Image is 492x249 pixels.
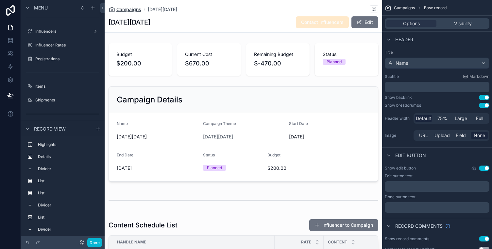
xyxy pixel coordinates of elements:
span: Upload [434,132,450,139]
span: Field [456,132,466,139]
label: Influencers [35,29,90,34]
span: 75% [437,115,447,122]
span: URL [419,132,428,139]
a: Influencers [25,26,101,37]
span: Record view [34,125,66,132]
span: Default [416,115,431,122]
label: Subtitle [385,74,399,79]
span: Record comments [395,223,443,229]
label: Influencer Rates [35,43,99,48]
label: Details [38,154,98,159]
span: Large [455,115,467,122]
span: Full [476,115,483,122]
span: Header [395,36,413,43]
a: [DATE][DATE] [148,6,177,13]
span: Rate [301,240,311,245]
span: Markdown [469,74,489,79]
button: Edit [351,16,378,28]
label: List [38,215,98,220]
a: Campaigns [109,6,141,13]
span: Campaigns [116,6,141,13]
div: scrollable content [21,136,105,236]
span: Options [403,20,420,27]
div: Show breadcrumbs [385,103,421,108]
label: Done button text [385,194,416,200]
a: Influencer Rates [25,40,101,50]
span: Visibility [454,20,472,27]
h1: [DATE][DATE] [109,18,150,27]
div: scrollable content [385,181,489,192]
label: Image [385,133,411,138]
div: scrollable content [385,202,489,213]
label: Edit button text [385,173,413,179]
span: Handle Name [117,240,146,245]
a: Registrations [25,54,101,64]
button: Done [87,238,102,247]
label: Highlights [38,142,98,147]
div: Show record comments [385,236,429,241]
label: Title [385,50,489,55]
iframe: Spotlight [1,31,12,43]
div: Show backlink [385,95,412,100]
span: Base record [424,5,447,10]
label: Registrations [35,56,99,62]
span: Name [396,60,408,66]
button: Name [385,58,489,69]
a: Shipments [25,95,101,105]
label: Items [35,84,99,89]
label: Shipments [35,98,99,103]
label: Show edit button [385,166,416,171]
label: Divider [38,227,98,232]
span: Menu [34,5,48,11]
span: Content [328,240,347,245]
label: List [38,190,98,196]
span: None [474,132,485,139]
label: Divider [38,203,98,208]
div: scrollable content [385,82,489,92]
label: Header width [385,116,411,121]
label: Divider [38,166,98,171]
span: Edit button [395,152,426,159]
a: Markdown [463,74,489,79]
span: Campaigns [394,5,415,10]
label: List [38,178,98,184]
a: Items [25,81,101,92]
